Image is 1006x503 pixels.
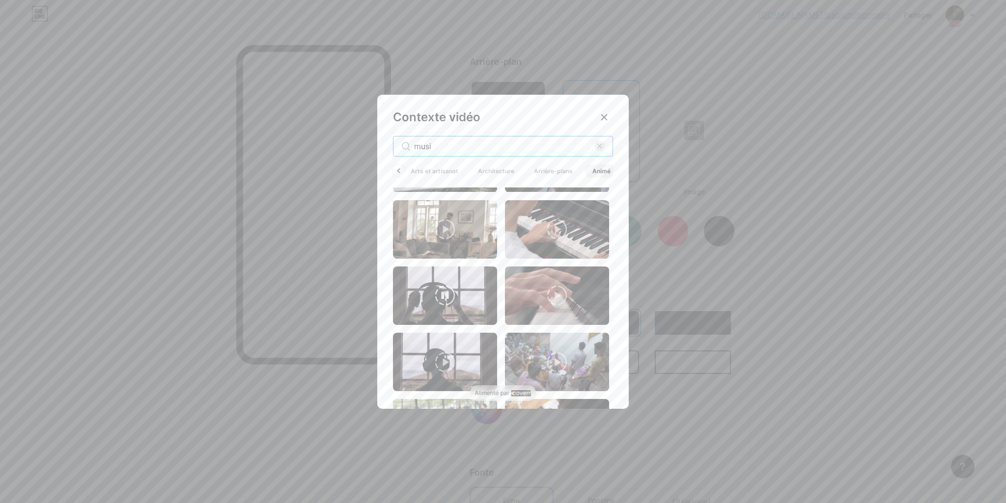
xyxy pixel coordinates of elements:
[411,167,458,175] font: Arts et artisanat
[393,110,480,124] font: Contexte vidéo
[475,389,509,397] font: Alimenté par
[414,140,594,152] input: Rechercher des vidéos
[478,167,514,175] font: Architecture
[534,167,573,175] font: Arrière-plans
[592,167,611,175] font: Animé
